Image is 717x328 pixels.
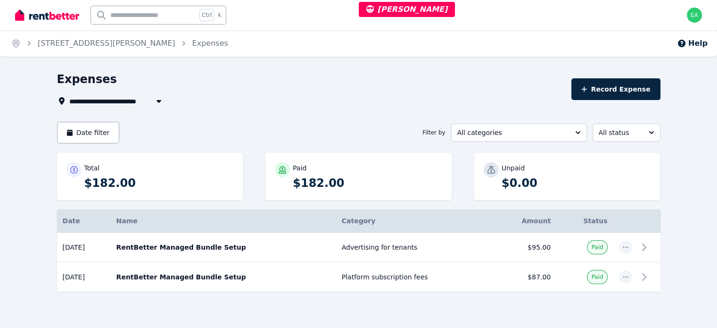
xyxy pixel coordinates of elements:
button: Record Expense [571,78,660,100]
button: All categories [451,124,587,142]
p: $0.00 [502,176,651,191]
button: Help [677,38,708,49]
th: Amount [492,210,556,233]
th: Status [556,210,613,233]
td: Platform subscription fees [336,262,492,292]
button: All status [593,124,660,142]
td: $95.00 [492,233,556,262]
img: RentBetter [15,8,79,22]
th: Category [336,210,492,233]
a: Expenses [192,39,228,48]
td: [DATE] [57,262,111,292]
th: Date [57,210,111,233]
p: Paid [293,163,306,173]
a: [STREET_ADDRESS][PERSON_NAME] [38,39,175,48]
p: Total [84,163,100,173]
td: Advertising for tenants [336,233,492,262]
th: Name [111,210,336,233]
span: Ctrl [199,9,214,21]
p: RentBetter Managed Bundle Setup [116,272,330,282]
td: [DATE] [57,233,111,262]
img: earl@rentbetter.com.au [687,8,702,23]
span: Filter by [422,129,445,136]
button: Date filter [57,122,120,143]
span: All status [599,128,641,137]
p: RentBetter Managed Bundle Setup [116,243,330,252]
p: $182.00 [84,176,234,191]
td: $87.00 [492,262,556,292]
span: All categories [457,128,568,137]
p: Unpaid [502,163,525,173]
h1: Expenses [57,72,117,87]
span: [PERSON_NAME] [366,5,448,14]
span: Paid [591,244,603,251]
p: $182.00 [293,176,442,191]
span: k [218,11,221,19]
span: Paid [591,273,603,281]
